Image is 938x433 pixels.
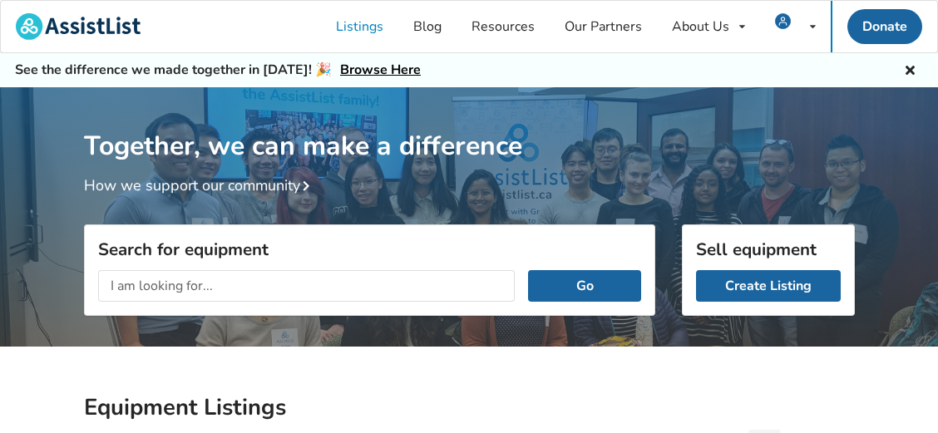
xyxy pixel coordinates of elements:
[321,1,398,52] a: Listings
[696,239,841,260] h3: Sell equipment
[528,270,640,302] button: Go
[550,1,657,52] a: Our Partners
[775,13,791,29] img: user icon
[847,9,922,44] a: Donate
[98,270,516,302] input: I am looking for...
[16,13,141,40] img: assistlist-logo
[15,62,421,79] h5: See the difference we made together in [DATE]! 🎉
[457,1,550,52] a: Resources
[84,175,317,195] a: How we support our community
[84,87,855,163] h1: Together, we can make a difference
[98,239,641,260] h3: Search for equipment
[340,61,421,79] a: Browse Here
[84,393,855,422] h2: Equipment Listings
[672,20,729,33] div: About Us
[398,1,457,52] a: Blog
[696,270,841,302] a: Create Listing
